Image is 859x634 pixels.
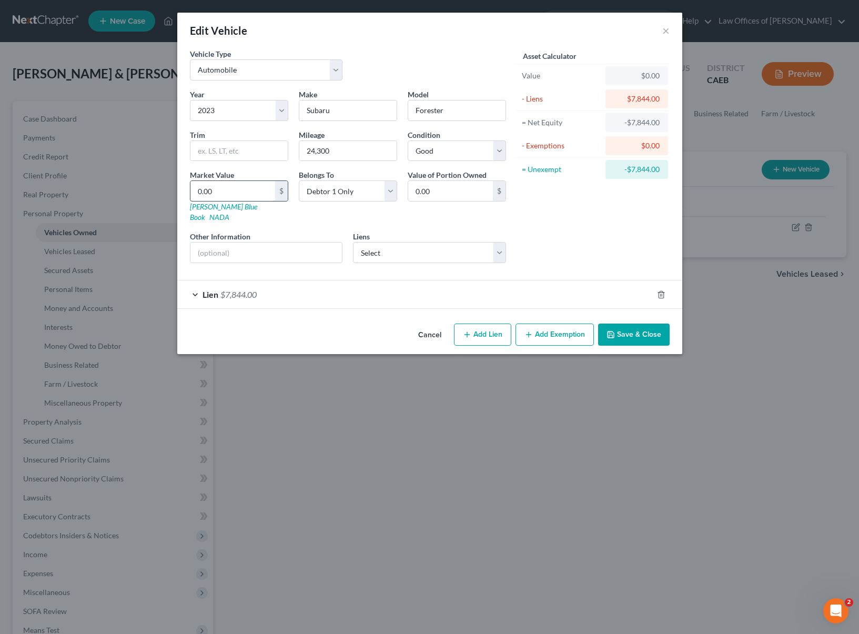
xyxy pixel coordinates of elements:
span: Belongs To [299,170,334,179]
label: Vehicle Type [190,48,231,59]
button: Save & Close [598,324,670,346]
input: 0.00 [190,181,275,201]
div: Edit Vehicle [190,23,248,38]
div: = Net Equity [522,117,601,128]
label: Model [408,89,429,100]
span: 2 [845,598,853,607]
label: Market Value [190,169,234,180]
a: [PERSON_NAME] Blue Book [190,202,257,222]
div: -$7,844.00 [614,164,660,175]
span: $7,844.00 [220,289,257,299]
label: Asset Calculator [523,51,577,62]
label: Other Information [190,231,250,242]
label: Year [190,89,205,100]
div: $0.00 [614,140,660,151]
button: Cancel [410,325,450,346]
span: Lien [203,289,218,299]
button: × [662,24,670,37]
a: NADA [209,213,229,222]
input: (optional) [190,243,342,263]
label: Condition [408,129,440,140]
button: Add Exemption [516,324,594,346]
label: Trim [190,129,205,140]
input: 0.00 [408,181,493,201]
div: - Liens [522,94,601,104]
div: - Exemptions [522,140,601,151]
button: Add Lien [454,324,511,346]
div: $7,844.00 [614,94,660,104]
div: $ [275,181,288,201]
label: Value of Portion Owned [408,169,487,180]
div: = Unexempt [522,164,601,175]
div: $0.00 [614,71,660,81]
label: Mileage [299,129,325,140]
input: ex. Nissan [299,100,397,120]
div: -$7,844.00 [614,117,660,128]
input: -- [299,141,397,161]
div: Value [522,71,601,81]
input: ex. Altima [408,100,506,120]
input: ex. LS, LT, etc [190,141,288,161]
span: Make [299,90,317,99]
label: Liens [353,231,370,242]
iframe: Intercom live chat [823,598,848,623]
div: $ [493,181,506,201]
